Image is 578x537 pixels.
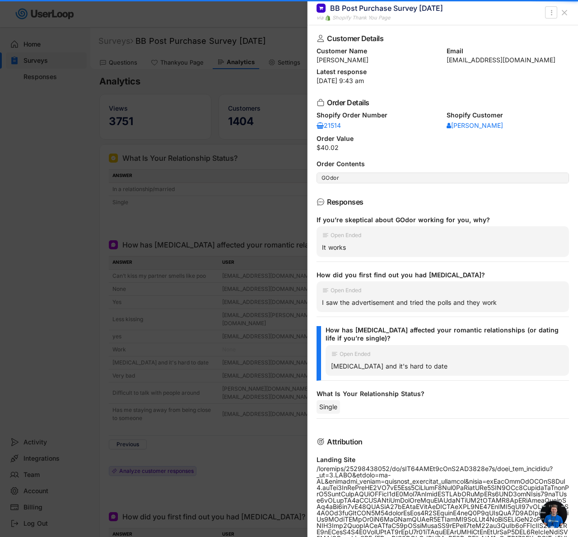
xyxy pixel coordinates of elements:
[326,326,562,342] div: How has [MEDICAL_DATA] affected your romantic relationships (or dating life if you’re single)?
[317,400,340,414] div: Single
[322,299,564,307] div: I saw the advertisement and tried the polls and they work
[317,457,569,463] div: Landing Site
[317,271,562,279] div: How did you first find out you had [MEDICAL_DATA]?
[325,15,331,21] img: 1156660_ecommerce_logo_shopify_icon%20%281%29.png
[447,112,569,118] div: Shopify Customer
[317,112,439,118] div: Shopify Order Number
[322,174,564,182] div: GOdor
[317,14,323,22] div: via
[447,57,569,63] div: [EMAIL_ADDRESS][DOMAIN_NAME]
[550,8,552,17] text: 
[447,121,503,130] a: [PERSON_NAME]
[317,122,344,129] div: 21514
[317,161,569,167] div: Order Contents
[330,3,443,13] div: BB Post Purchase Survey [DATE]
[332,14,390,22] div: Shopify Thank You Page
[317,216,562,224] div: If you’re skeptical about GOdor working for you, why?
[547,7,556,18] button: 
[331,233,361,238] div: Open Ended
[327,438,555,445] div: Attribution
[317,57,439,63] div: [PERSON_NAME]
[317,69,569,75] div: Latest response
[447,48,569,54] div: Email
[540,501,567,528] div: Open chat
[447,122,503,129] div: [PERSON_NAME]
[317,121,344,130] a: 21514
[322,243,564,252] div: It works
[327,99,555,106] div: Order Details
[317,145,569,151] div: $40.02
[317,135,569,142] div: Order Value
[317,78,569,84] div: [DATE] 9:43 am
[327,35,555,42] div: Customer Details
[327,198,555,205] div: Responses
[317,48,439,54] div: Customer Name
[331,288,361,293] div: Open Ended
[317,390,562,398] div: What Is Your Relationship Status?
[331,362,564,370] div: [MEDICAL_DATA] and it's hard to date
[340,351,370,357] div: Open Ended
